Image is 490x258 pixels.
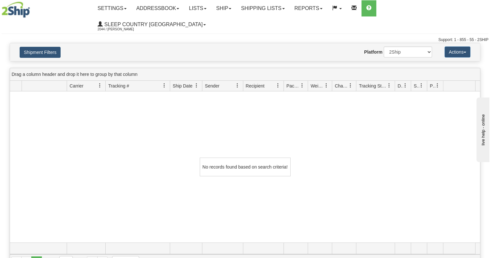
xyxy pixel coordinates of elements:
div: Support: 1 - 855 - 55 - 2SHIP [2,37,488,43]
label: Platform [364,49,382,55]
span: Ship Date [173,83,192,89]
a: Sleep Country [GEOGRAPHIC_DATA] 2044 / [PERSON_NAME] [93,16,211,33]
span: Pickup Status [430,83,435,89]
div: No records found based on search criteria! [200,158,291,176]
a: Tracking # filter column settings [159,80,170,91]
a: Pickup Status filter column settings [432,80,443,91]
span: Weight [311,83,324,89]
a: Reports [290,0,327,16]
a: Tracking Status filter column settings [384,80,395,91]
a: Ship [211,0,236,16]
a: Shipping lists [236,0,289,16]
a: Ship Date filter column settings [191,80,202,91]
a: Packages filter column settings [297,80,308,91]
button: Shipment Filters [20,47,61,58]
a: Weight filter column settings [321,80,332,91]
span: 2044 / [PERSON_NAME] [98,26,146,33]
a: Carrier filter column settings [94,80,105,91]
span: Delivery Status [398,83,403,89]
button: Actions [445,46,470,57]
span: Sender [205,83,219,89]
a: Shipment Issues filter column settings [416,80,427,91]
span: Tracking Status [359,83,387,89]
span: Carrier [70,83,83,89]
div: live help - online [5,5,60,10]
a: Recipient filter column settings [273,80,283,91]
a: Sender filter column settings [232,80,243,91]
span: Charge [335,83,348,89]
span: Packages [286,83,300,89]
span: Sleep Country [GEOGRAPHIC_DATA] [103,22,203,27]
a: Lists [184,0,211,16]
a: Addressbook [131,0,184,16]
a: Charge filter column settings [345,80,356,91]
img: logo2044.jpg [2,2,30,18]
div: grid grouping header [10,68,480,81]
a: Settings [93,0,131,16]
span: Shipment Issues [414,83,419,89]
iframe: chat widget [475,96,489,162]
span: Tracking # [108,83,129,89]
a: Delivery Status filter column settings [400,80,411,91]
span: Recipient [246,83,264,89]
